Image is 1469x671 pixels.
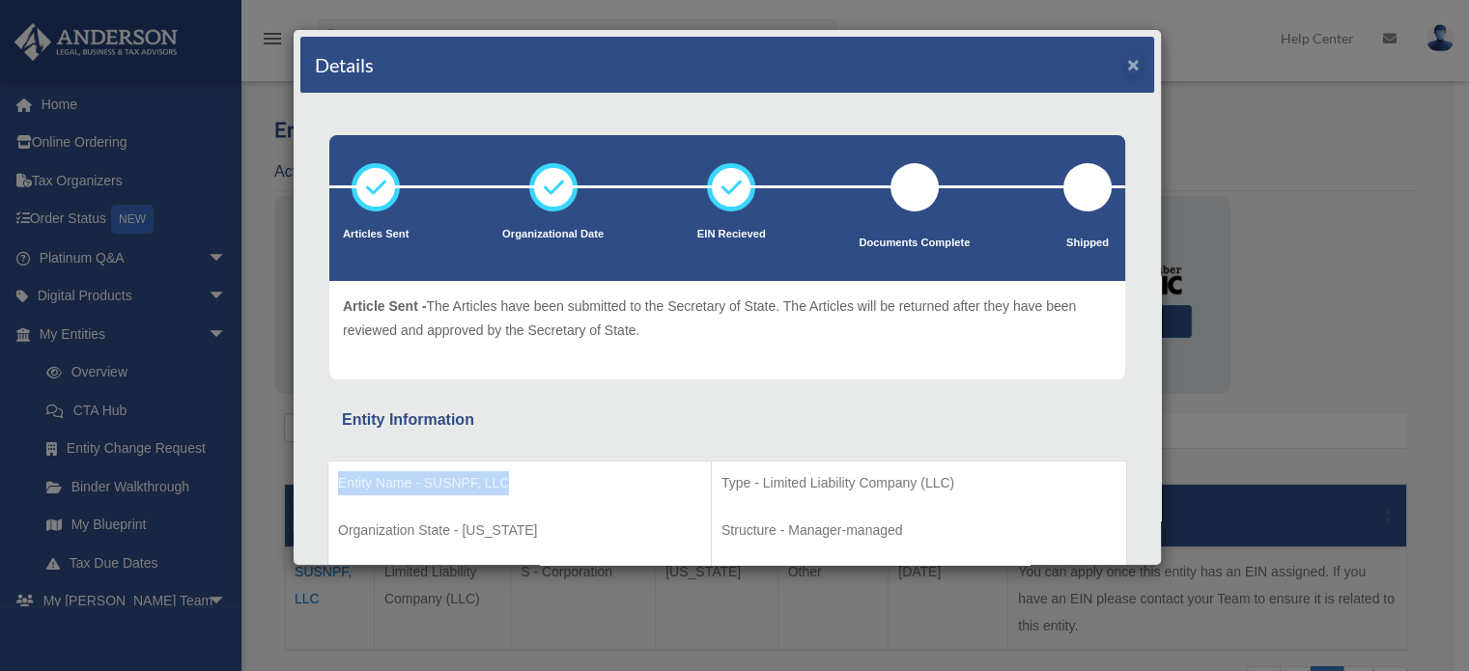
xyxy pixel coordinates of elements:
p: Type - Limited Liability Company (LLC) [721,471,1116,495]
p: Shipped [1063,234,1112,253]
span: Article Sent - [343,298,426,314]
p: Structure - Manager-managed [721,518,1116,543]
p: The Articles have been submitted to the Secretary of State. The Articles will be returned after t... [343,294,1112,342]
p: Organization State - [US_STATE] [338,518,701,543]
p: Documents Complete [859,234,970,253]
div: Entity Information [342,406,1113,433]
h4: Details [315,51,374,78]
button: × [1127,54,1140,74]
p: Entity Name - SUSNPF, LLC [338,471,701,495]
p: Organizational Date [502,225,604,244]
p: Articles Sent [343,225,409,244]
p: EIN Recieved [697,225,766,244]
